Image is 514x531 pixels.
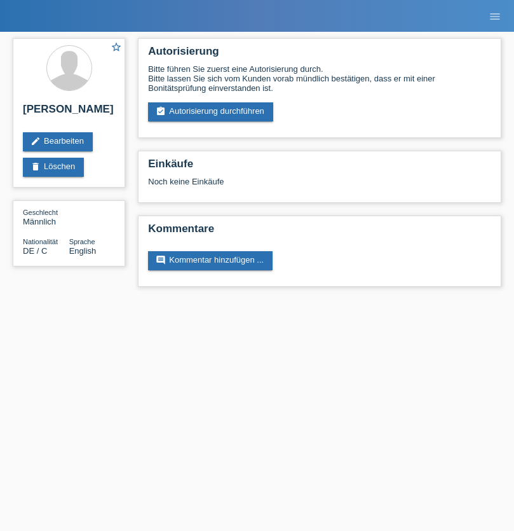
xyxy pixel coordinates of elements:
[30,136,41,146] i: edit
[111,41,122,53] i: star_border
[23,238,58,245] span: Nationalität
[148,177,491,196] div: Noch keine Einkäufe
[148,64,491,93] div: Bitte führen Sie zuerst eine Autorisierung durch. Bitte lassen Sie sich vom Kunden vorab mündlich...
[111,41,122,55] a: star_border
[148,45,491,64] h2: Autorisierung
[148,223,491,242] h2: Kommentare
[23,207,69,226] div: Männlich
[148,102,273,121] a: assignment_turned_inAutorisierung durchführen
[148,251,273,270] a: commentKommentar hinzufügen ...
[23,246,47,256] span: Deutschland / C / 05.06.2006
[482,12,508,20] a: menu
[69,238,95,245] span: Sprache
[69,246,97,256] span: English
[23,103,115,122] h2: [PERSON_NAME]
[489,10,501,23] i: menu
[156,255,166,265] i: comment
[148,158,491,177] h2: Einkäufe
[23,158,84,177] a: deleteLöschen
[23,209,58,216] span: Geschlecht
[30,162,41,172] i: delete
[23,132,93,151] a: editBearbeiten
[156,106,166,116] i: assignment_turned_in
